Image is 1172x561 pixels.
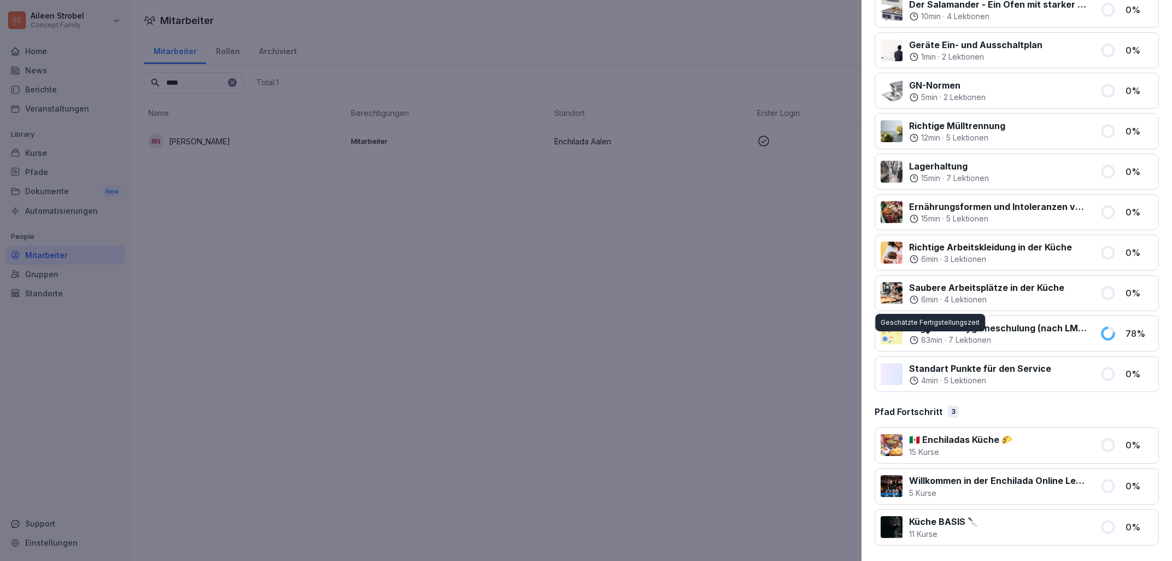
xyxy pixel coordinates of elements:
p: 10 min [921,11,941,22]
p: 0 % [1126,84,1153,97]
p: 0 % [1126,165,1153,178]
p: Ernährungsformen und Intoleranzen verstehen [909,200,1087,213]
p: 0 % [1126,480,1153,493]
p: 0 % [1126,287,1153,300]
div: · [909,92,986,103]
p: 0 % [1126,521,1153,534]
div: · [909,11,1087,22]
div: · [909,132,1005,143]
p: 78 % [1126,327,1153,340]
p: 5 Lektionen [946,213,988,224]
div: 3 [948,406,959,418]
p: 7 Lektionen [946,173,989,184]
p: 4 Lektionen [944,294,987,305]
p: Richtige Mülltrennung [909,119,1005,132]
p: Lagerhaltung [909,160,989,173]
p: 6 min [921,254,938,265]
div: · [909,294,1064,305]
p: 0 % [1126,439,1153,452]
p: 0 % [1126,125,1153,138]
p: Geräte Ein- und Ausschaltplan [909,38,1042,51]
p: 1 min [921,51,936,62]
p: 6 min [921,294,938,305]
p: 0 % [1126,246,1153,259]
p: 2 Lektionen [944,92,986,103]
p: 15 Kurse [909,446,1012,458]
p: Willkommen in der Enchilada Online Lernwelt 🌮 [909,474,1087,487]
p: 5 Kurse [909,487,1087,499]
p: GN-Normen [909,79,986,92]
p: 4 Lektionen [947,11,989,22]
p: 3 Lektionen [944,254,986,265]
div: · [909,335,1087,346]
p: 83 min [921,335,942,346]
p: 0 % [1126,206,1153,219]
div: · [909,51,1042,62]
p: 5 Lektionen [944,375,986,386]
div: · [909,173,989,184]
p: Allgemeine Hygieneschulung (nach LMHV §4) [909,322,1087,335]
p: 5 min [921,92,937,103]
p: Saubere Arbeitsplätze in der Küche [909,281,1064,294]
p: 0 % [1126,367,1153,381]
p: Pfad Fortschritt [875,405,942,418]
div: · [909,375,1051,386]
p: 12 min [921,132,940,143]
p: 4 min [921,375,938,386]
p: 5 Lektionen [946,132,988,143]
p: 2 Lektionen [942,51,984,62]
p: 0 % [1126,44,1153,57]
p: 0 % [1126,3,1153,16]
p: 11 Kurse [909,528,978,540]
div: · [909,254,1072,265]
p: 7 Lektionen [948,335,991,346]
div: · [909,213,1087,224]
p: Richtige Arbeitskleidung in der Küche [909,241,1072,254]
p: 🇲🇽 Enchiladas Küche 🌮 [909,433,1012,446]
p: 15 min [921,173,940,184]
p: 15 min [921,213,940,224]
p: Standart Punkte für den Service [909,362,1051,375]
p: Küche BASIS 🔪 [909,515,978,528]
